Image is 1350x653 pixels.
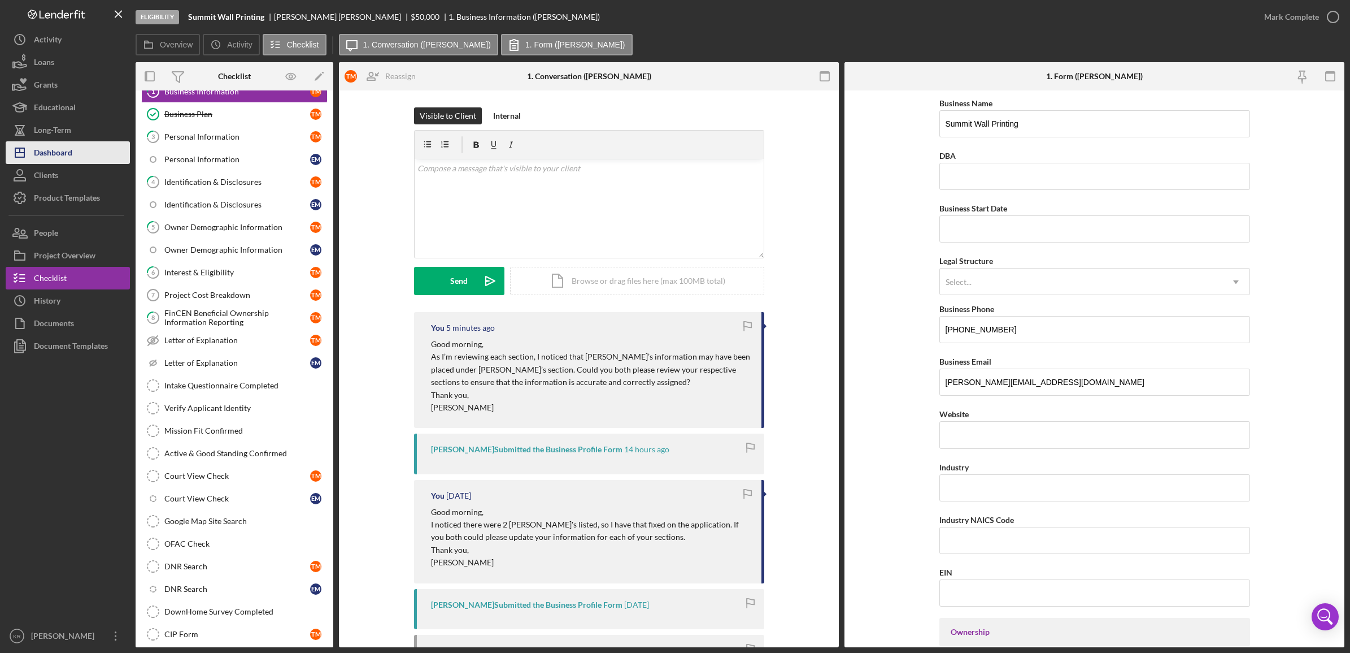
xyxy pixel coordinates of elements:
time: 2025-09-24 00:36 [624,600,649,609]
div: Checklist [34,267,67,292]
button: Internal [487,107,526,124]
p: I noticed there were 2 [PERSON_NAME]'s listed, so I have that fixed on the application. If you bo... [431,518,750,544]
div: Verify Applicant Identity [164,404,327,413]
a: DNR SearchEM [141,578,328,600]
a: Intake Questionnaire Completed [141,374,328,397]
p: [PERSON_NAME] [431,401,750,414]
div: T M [310,222,321,233]
div: E M [310,583,321,595]
a: Grants [6,73,130,96]
div: Open Intercom Messenger [1312,603,1339,630]
button: Long-Term [6,119,130,141]
div: E M [310,357,321,369]
button: Visible to Client [414,107,482,124]
label: Industry NAICS Code [939,515,1014,525]
div: You [431,323,445,332]
div: T M [310,267,321,278]
button: Mark Complete [1253,6,1344,28]
div: Business Plan [164,110,310,119]
a: 4Identification & DisclosuresTM [141,171,328,193]
button: Activity [203,34,259,55]
div: E M [310,199,321,210]
tspan: 6 [151,269,155,276]
a: Owner Demographic InformationEM [141,239,328,261]
div: Checklist [218,72,251,81]
a: DownHome Survey Completed [141,600,328,623]
div: Visible to Client [420,107,476,124]
div: T M [345,70,357,83]
div: Project Cost Breakdown [164,291,310,300]
button: Dashboard [6,141,130,164]
button: Educational [6,96,130,119]
a: Clients [6,164,130,187]
div: Google Map Site Search [164,517,327,526]
a: Activity [6,28,130,51]
div: T M [310,131,321,142]
div: 1. Form ([PERSON_NAME]) [1046,72,1143,81]
p: Good morning, [431,338,750,351]
div: T M [310,109,321,120]
a: Document Templates [6,335,130,357]
text: KR [13,633,20,639]
div: Documents [34,312,74,338]
label: Checklist [287,40,319,49]
div: Court View Check [164,494,310,503]
div: Send [450,267,468,295]
button: Loans [6,51,130,73]
a: DNR SearchTM [141,555,328,578]
label: Website [939,409,969,419]
button: Checklist [6,267,130,289]
tspan: 4 [151,178,155,185]
button: Project Overview [6,244,130,267]
a: 8FinCEN Beneficial Ownership Information ReportingTM [141,306,328,329]
div: Educational [34,96,76,122]
time: 2025-09-30 02:31 [624,445,669,454]
a: 3Personal InformationTM [141,126,328,148]
p: Thank you, [431,389,750,401]
label: DBA [939,151,956,161]
label: Industry [939,462,969,472]
div: T M [310,335,321,346]
div: Document Templates [34,335,108,360]
a: Letter of ExplanationEM [141,352,328,374]
div: E M [310,244,321,256]
label: EIN [939,568,952,577]
div: Mission Fit Confirmed [164,426,327,435]
div: Court View Check [164,472,310,481]
a: Verify Applicant Identity [141,397,328,420]
div: Interest & Eligibility [164,268,310,277]
a: Google Map Site Search [141,510,328,533]
a: 5Owner Demographic InformationTM [141,216,328,239]
a: Letter of ExplanationTM [141,329,328,352]
div: DNR Search [164,585,310,594]
button: 1. Conversation ([PERSON_NAME]) [339,34,498,55]
div: Ownership [951,628,1239,637]
div: T M [310,561,321,572]
div: Reassign [385,65,416,88]
a: Personal InformationEM [141,148,328,171]
div: Identification & Disclosures [164,178,310,187]
div: Clients [34,164,58,189]
div: Owner Demographic Information [164,245,310,254]
button: KR[PERSON_NAME] [6,625,130,647]
div: Personal Information [164,132,310,141]
div: Project Overview [34,244,95,270]
p: [PERSON_NAME] [431,556,750,569]
div: [PERSON_NAME] Submitted the Business Profile Form [431,600,622,609]
div: DownHome Survey Completed [164,607,327,616]
label: 1. Form ([PERSON_NAME]) [525,40,625,49]
label: Business Email [939,357,991,366]
div: Personal Information [164,155,310,164]
b: Summit Wall Printing [188,12,264,21]
button: Documents [6,312,130,335]
div: T M [310,86,321,97]
a: Business PlanTM [141,103,328,126]
div: Letter of Explanation [164,358,310,367]
label: Business Phone [939,304,994,314]
a: History [6,289,130,312]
